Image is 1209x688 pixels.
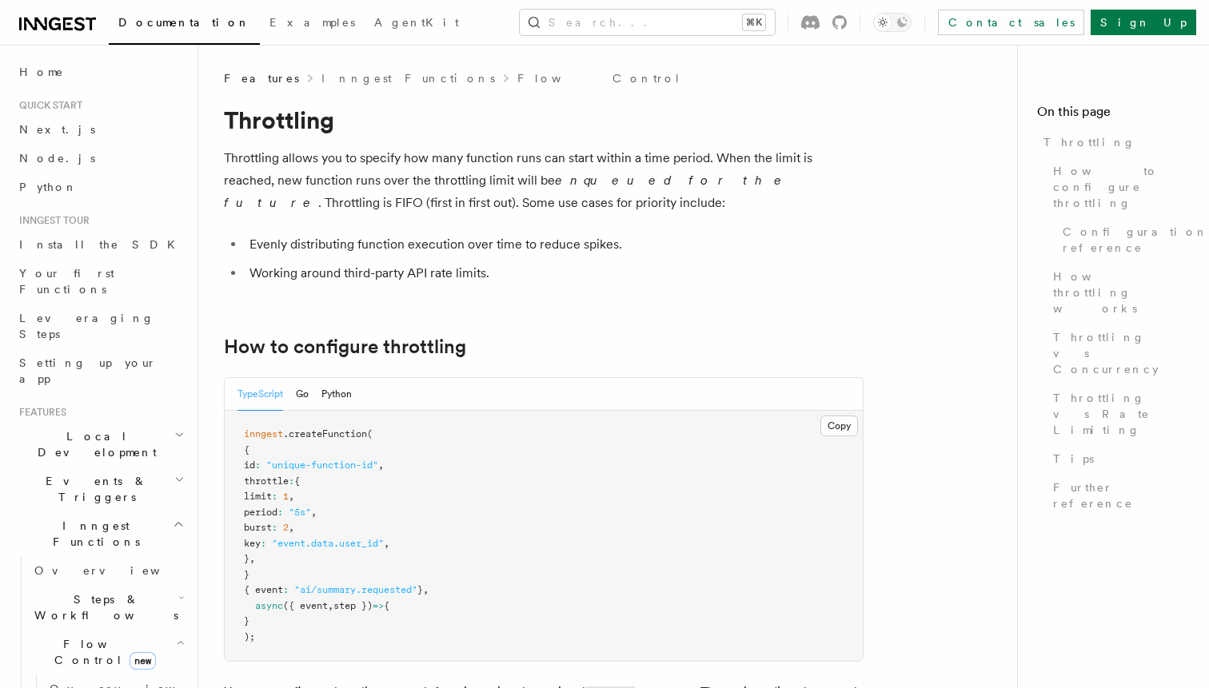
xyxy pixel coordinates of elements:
span: limit [244,491,272,502]
span: } [417,584,423,595]
span: => [373,600,384,611]
button: Copy [820,416,858,436]
a: Documentation [109,5,260,45]
span: Overview [34,564,199,577]
span: , [289,491,294,502]
button: Steps & Workflows [28,585,188,630]
span: Python [19,181,78,193]
span: , [289,522,294,533]
span: 2 [283,522,289,533]
a: Leveraging Steps [13,304,188,348]
span: throttle [244,475,289,487]
a: How to configure throttling [224,336,466,358]
span: : [261,538,266,549]
li: Working around third-party API rate limits. [245,262,864,284]
a: Further reference [1047,473,1190,518]
span: : [255,459,261,471]
a: Tips [1047,444,1190,473]
a: Examples [260,5,365,43]
span: id [244,459,255,471]
p: Throttling allows you to specify how many function runs can start within a time period. When the ... [224,147,864,214]
span: Flow Control [28,636,176,668]
span: .createFunction [283,428,367,439]
span: Steps & Workflows [28,591,178,623]
span: AgentKit [374,16,459,29]
span: Leveraging Steps [19,312,154,340]
a: How to configure throttling [1047,157,1190,217]
span: Inngest tour [13,214,90,227]
li: Evenly distributing function execution over time to reduce spikes. [245,233,864,256]
a: Home [13,58,188,86]
a: Your first Functions [13,259,188,304]
a: Sign Up [1091,10,1196,35]
span: Throttling [1043,134,1135,150]
span: Setting up your app [19,356,157,385]
span: } [244,615,249,626]
span: : [283,584,289,595]
span: } [244,569,249,580]
span: Local Development [13,428,174,460]
span: Further reference [1053,479,1190,511]
a: Node.js [13,144,188,173]
span: Examples [269,16,355,29]
span: Configuration reference [1063,224,1208,256]
span: "event.data.user_id" [272,538,384,549]
span: { [294,475,300,487]
button: Local Development [13,422,188,467]
a: Setting up your app [13,348,188,393]
span: Tips [1053,451,1094,467]
a: Throttling [1037,128,1190,157]
span: step }) [333,600,373,611]
button: Go [296,378,309,411]
a: Next.js [13,115,188,144]
span: Your first Functions [19,267,114,296]
span: : [289,475,294,487]
span: Install the SDK [19,238,185,251]
button: TypeScript [237,378,283,411]
a: Inngest Functions [321,70,495,86]
span: : [277,507,283,518]
span: 1 [283,491,289,502]
button: Toggle dark mode [873,13,912,32]
span: period [244,507,277,518]
kbd: ⌘K [743,14,765,30]
a: Flow Control [517,70,681,86]
span: async [255,600,283,611]
span: Next.js [19,123,95,136]
span: ({ event [283,600,328,611]
span: "ai/summary.requested" [294,584,417,595]
span: Node.js [19,152,95,165]
span: , [311,507,317,518]
span: Features [224,70,299,86]
span: ); [244,631,255,642]
span: { event [244,584,283,595]
span: new [130,652,156,670]
span: , [378,459,384,471]
span: { [384,600,389,611]
button: Events & Triggers [13,467,188,511]
span: , [384,538,389,549]
h4: On this page [1037,102,1190,128]
span: Throttling vs Rate Limiting [1053,390,1190,438]
span: inngest [244,428,283,439]
span: } [244,553,249,564]
a: Overview [28,556,188,585]
a: Install the SDK [13,230,188,259]
span: , [423,584,429,595]
span: "5s" [289,507,311,518]
span: key [244,538,261,549]
span: ( [367,428,373,439]
span: burst [244,522,272,533]
span: "unique-function-id" [266,459,378,471]
span: Events & Triggers [13,473,174,505]
button: Python [321,378,352,411]
a: Throttling vs Rate Limiting [1047,384,1190,444]
span: : [272,522,277,533]
span: Quick start [13,99,82,112]
span: How to configure throttling [1053,163,1190,211]
button: Inngest Functions [13,511,188,556]
span: Inngest Functions [13,518,173,550]
a: Python [13,173,188,201]
span: Home [19,64,64,80]
button: Flow Controlnew [28,630,188,674]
